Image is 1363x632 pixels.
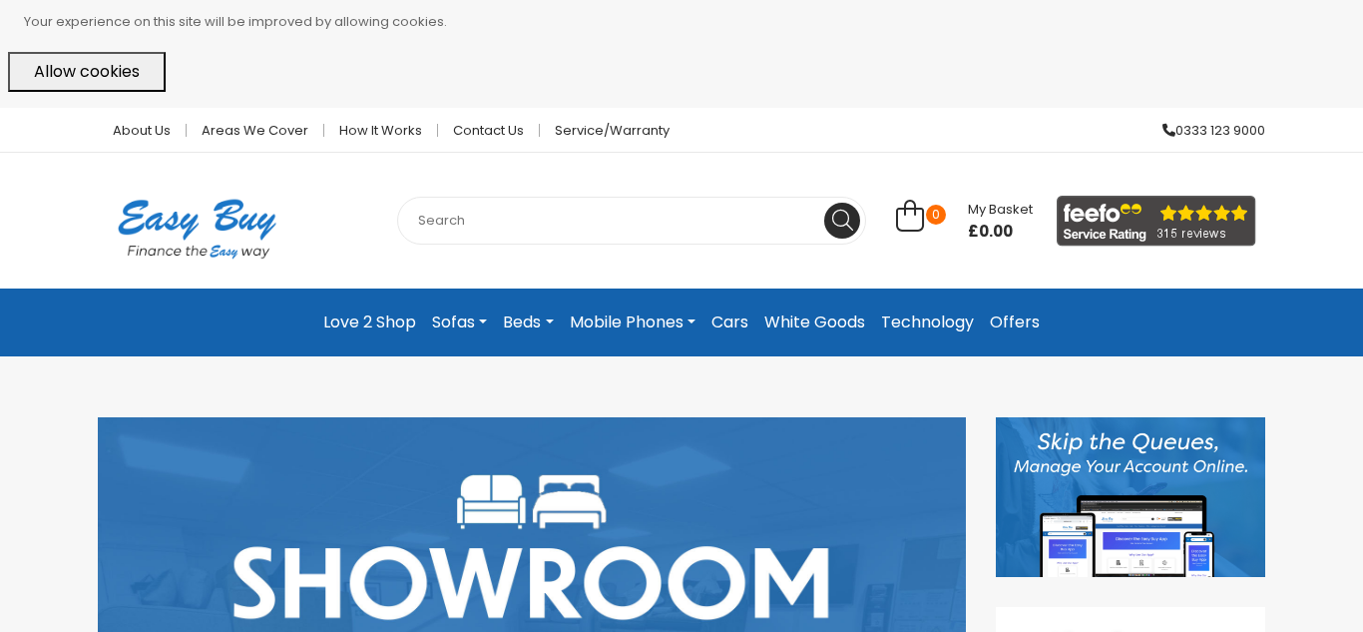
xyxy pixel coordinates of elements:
a: 0333 123 9000 [1147,124,1265,137]
a: Offers [982,305,1048,340]
a: Cars [703,305,756,340]
a: White Goods [756,305,873,340]
button: Allow cookies [8,52,166,92]
p: Your experience on this site will be improved by allowing cookies. [24,8,1355,36]
a: Areas we cover [187,124,324,137]
a: Sofas [424,305,495,340]
input: Search [397,197,866,245]
img: feefo_logo [1057,196,1256,247]
img: Easy Buy [98,173,296,285]
a: Technology [873,305,982,340]
span: 0 [926,205,946,225]
a: 0 My Basket £0.00 [896,211,1033,234]
a: Beds [495,305,561,340]
a: Mobile Phones [562,305,703,340]
a: How it works [324,124,438,137]
span: £0.00 [968,222,1033,242]
a: Service/Warranty [540,124,670,137]
a: About Us [98,124,187,137]
a: Love 2 Shop [315,305,424,340]
img: Discover our App [996,417,1265,577]
span: My Basket [968,200,1033,219]
a: Contact Us [438,124,540,137]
